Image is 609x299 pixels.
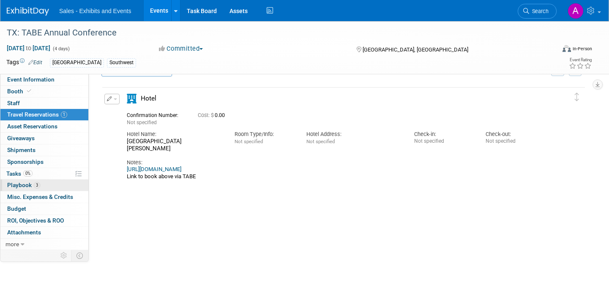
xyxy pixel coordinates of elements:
[52,46,70,52] span: (4 days)
[107,58,136,67] div: Southwest
[7,229,41,236] span: Attachments
[414,130,473,138] div: Check-in:
[7,135,35,141] span: Giveaways
[235,139,263,144] span: Not specified
[198,112,228,118] span: 0.00
[0,109,88,120] a: Travel Reservations1
[6,44,51,52] span: [DATE] [DATE]
[505,44,592,57] div: Event Format
[7,147,36,153] span: Shipments
[0,144,88,156] a: Shipments
[0,215,88,226] a: ROI, Objectives & ROO
[306,130,401,138] div: Hotel Address:
[5,241,19,247] span: more
[7,182,40,188] span: Playbook
[575,93,579,101] i: Click and drag to move item
[127,110,185,119] div: Confirmation Number:
[0,168,88,179] a: Tasks0%
[0,191,88,203] a: Misc. Expenses & Credits
[59,8,131,14] span: Sales - Exhibits and Events
[127,94,137,103] i: Hotel
[127,130,222,138] div: Hotel Name:
[563,45,571,52] img: Format-Inperson.png
[529,8,549,14] span: Search
[7,205,26,212] span: Budget
[7,158,44,165] span: Sponsorships
[23,170,33,177] span: 0%
[7,100,20,106] span: Staff
[28,60,42,65] a: Edit
[486,138,545,144] div: Not specified
[7,111,67,118] span: Travel Reservations
[7,193,73,200] span: Misc. Expenses & Credits
[127,159,545,166] div: Notes:
[414,138,473,144] div: Not specified
[0,86,88,97] a: Booth
[71,250,89,261] td: Toggle Event Tabs
[235,130,294,138] div: Room Type/Info:
[127,138,222,152] div: [GEOGRAPHIC_DATA][PERSON_NAME]
[572,46,592,52] div: In-Person
[57,250,71,261] td: Personalize Event Tab Strip
[0,121,88,132] a: Asset Reservations
[156,44,206,53] button: Committed
[7,88,33,95] span: Booth
[127,120,157,125] span: Not specified
[0,203,88,215] a: Budget
[127,166,545,180] div: Link to book above via TABE
[34,182,40,188] span: 3
[6,58,42,68] td: Tags
[7,7,49,16] img: ExhibitDay
[7,217,64,224] span: ROI, Objectives & ROO
[198,112,215,118] span: Cost: $
[25,45,33,52] span: to
[0,179,88,191] a: Playbook3
[7,123,57,130] span: Asset Reservations
[4,25,542,41] div: TX: TABE Annual Conference
[518,4,557,19] a: Search
[486,130,545,138] div: Check-out:
[0,239,88,250] a: more
[0,133,88,144] a: Giveaways
[127,166,181,172] a: [URL][DOMAIN_NAME]
[569,58,592,62] div: Event Rating
[61,111,67,118] span: 1
[27,89,31,93] i: Booth reservation complete
[141,95,156,102] span: Hotel
[7,76,55,83] span: Event Information
[6,170,33,177] span: Tasks
[0,74,88,85] a: Event Information
[306,139,335,144] span: Not specified
[50,58,104,67] div: [GEOGRAPHIC_DATA]
[363,46,468,53] span: [GEOGRAPHIC_DATA], [GEOGRAPHIC_DATA]
[0,156,88,168] a: Sponsorships
[568,3,584,19] img: Alexandra Horne
[0,98,88,109] a: Staff
[0,227,88,238] a: Attachments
